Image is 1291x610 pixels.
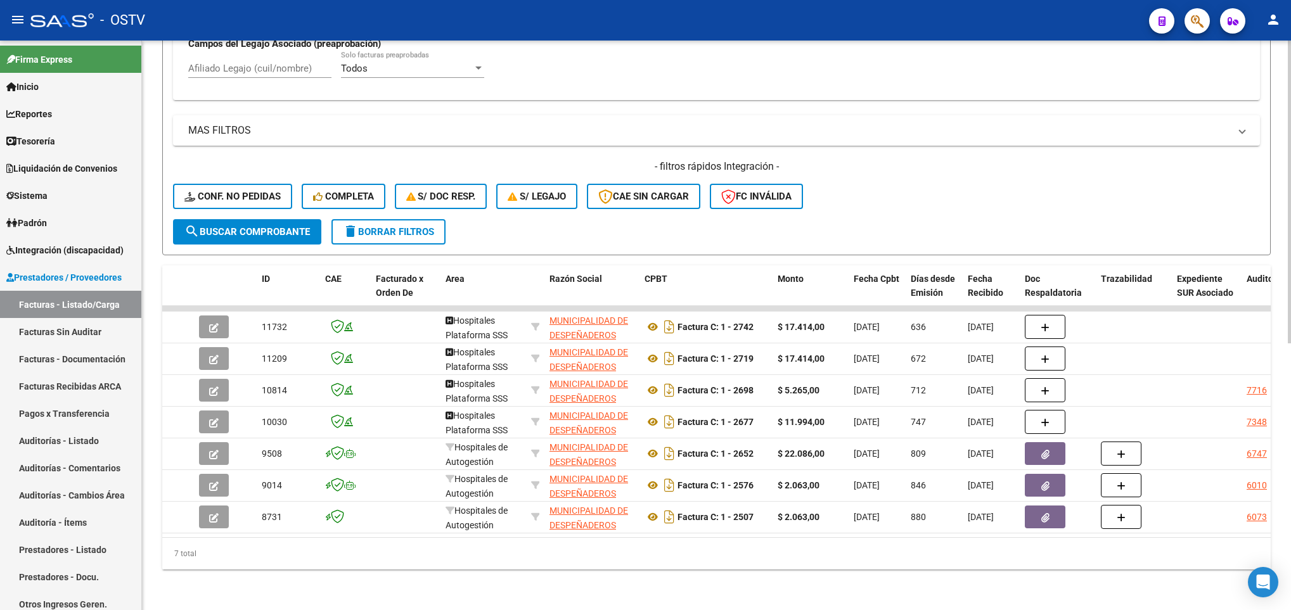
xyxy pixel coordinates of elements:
[446,315,508,340] span: Hospitales Plataforma SSS
[1020,265,1096,321] datatable-header-cell: Doc Respaldatoria
[173,219,321,245] button: Buscar Comprobante
[678,385,754,395] strong: Factura C: 1 - 2698
[446,379,508,403] span: Hospitales Plataforma SSS
[968,322,994,332] span: [DATE]
[6,243,124,257] span: Integración (discapacidad)
[446,505,508,530] span: Hospitales de Autogestión
[911,512,926,522] span: 880
[320,265,371,321] datatable-header-cell: CAE
[661,475,678,495] i: Descargar documento
[440,265,526,321] datatable-header-cell: Area
[778,385,819,395] strong: $ 5.265,00
[911,322,926,332] span: 636
[778,480,819,490] strong: $ 2.063,00
[678,480,754,490] strong: Factura C: 1 - 2576
[262,417,287,427] span: 10030
[325,274,342,284] span: CAE
[173,184,292,209] button: Conf. no pedidas
[968,512,994,522] span: [DATE]
[6,216,47,230] span: Padrón
[1248,567,1278,597] div: Open Intercom Messenger
[678,353,754,364] strong: Factura C: 1 - 2719
[963,265,1020,321] datatable-header-cell: Fecha Recibido
[549,314,634,340] div: 30999067715
[661,443,678,464] i: Descargar documento
[1247,447,1267,461] div: 6747
[6,134,55,148] span: Tesorería
[549,442,628,467] span: MUNICIPALIDAD DE DESPEÑADEROS
[371,265,440,321] datatable-header-cell: Facturado x Orden De
[262,480,282,490] span: 9014
[854,274,899,284] span: Fecha Cpbt
[262,448,282,459] span: 9508
[661,507,678,527] i: Descargar documento
[544,265,639,321] datatable-header-cell: Razón Social
[911,353,926,364] span: 672
[587,184,700,209] button: CAE SIN CARGAR
[549,472,634,499] div: 30999067715
[341,63,368,74] span: Todos
[446,442,508,467] span: Hospitales de Autogestión
[854,417,880,427] span: [DATE]
[173,160,1260,174] h4: - filtros rápidos Integración -
[549,347,628,372] span: MUNICIPALIDAD DE DESPEÑADEROS
[262,274,270,284] span: ID
[6,162,117,175] span: Liquidación de Convenios
[162,538,1271,569] div: 7 total
[721,191,792,202] span: FC Inválida
[446,474,508,499] span: Hospitales de Autogestión
[549,379,628,403] span: MUNICIPALIDAD DE DESPEÑADEROS
[710,184,803,209] button: FC Inválida
[184,226,310,238] span: Buscar Comprobante
[549,274,602,284] span: Razón Social
[678,322,754,332] strong: Factura C: 1 - 2742
[968,353,994,364] span: [DATE]
[661,380,678,400] i: Descargar documento
[911,448,926,459] span: 809
[778,322,825,332] strong: $ 17.414,00
[508,191,566,202] span: S/ legajo
[1266,12,1281,27] mat-icon: person
[549,440,634,467] div: 30999067715
[343,226,434,238] span: Borrar Filtros
[549,345,634,372] div: 30999067715
[854,385,880,395] span: [DATE]
[262,353,287,364] span: 11209
[678,512,754,522] strong: Factura C: 1 - 2507
[778,417,825,427] strong: $ 11.994,00
[1247,274,1284,284] span: Auditoria
[1101,274,1152,284] span: Trazabilidad
[911,480,926,490] span: 846
[778,512,819,522] strong: $ 2.063,00
[778,353,825,364] strong: $ 17.414,00
[10,12,25,27] mat-icon: menu
[968,448,994,459] span: [DATE]
[854,353,880,364] span: [DATE]
[395,184,487,209] button: S/ Doc Resp.
[1247,510,1267,524] div: 6073
[854,322,880,332] span: [DATE]
[661,317,678,337] i: Descargar documento
[911,417,926,427] span: 747
[968,417,994,427] span: [DATE]
[257,265,320,321] datatable-header-cell: ID
[100,6,145,34] span: - OSTV
[598,191,689,202] span: CAE SIN CARGAR
[854,480,880,490] span: [DATE]
[406,191,476,202] span: S/ Doc Resp.
[1247,415,1267,429] div: 7348
[778,448,825,459] strong: $ 22.086,00
[911,385,926,395] span: 712
[262,385,287,395] span: 10814
[1247,383,1267,398] div: 7716
[1096,265,1172,321] datatable-header-cell: Trazabilidad
[645,274,667,284] span: CPBT
[173,115,1260,146] mat-expansion-panel-header: MAS FILTROS
[549,504,634,530] div: 30999067715
[188,38,381,49] strong: Campos del Legajo Asociado (preaprobación)
[184,224,200,239] mat-icon: search
[262,322,287,332] span: 11732
[549,409,634,435] div: 30999067715
[446,347,508,372] span: Hospitales Plataforma SSS
[661,412,678,432] i: Descargar documento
